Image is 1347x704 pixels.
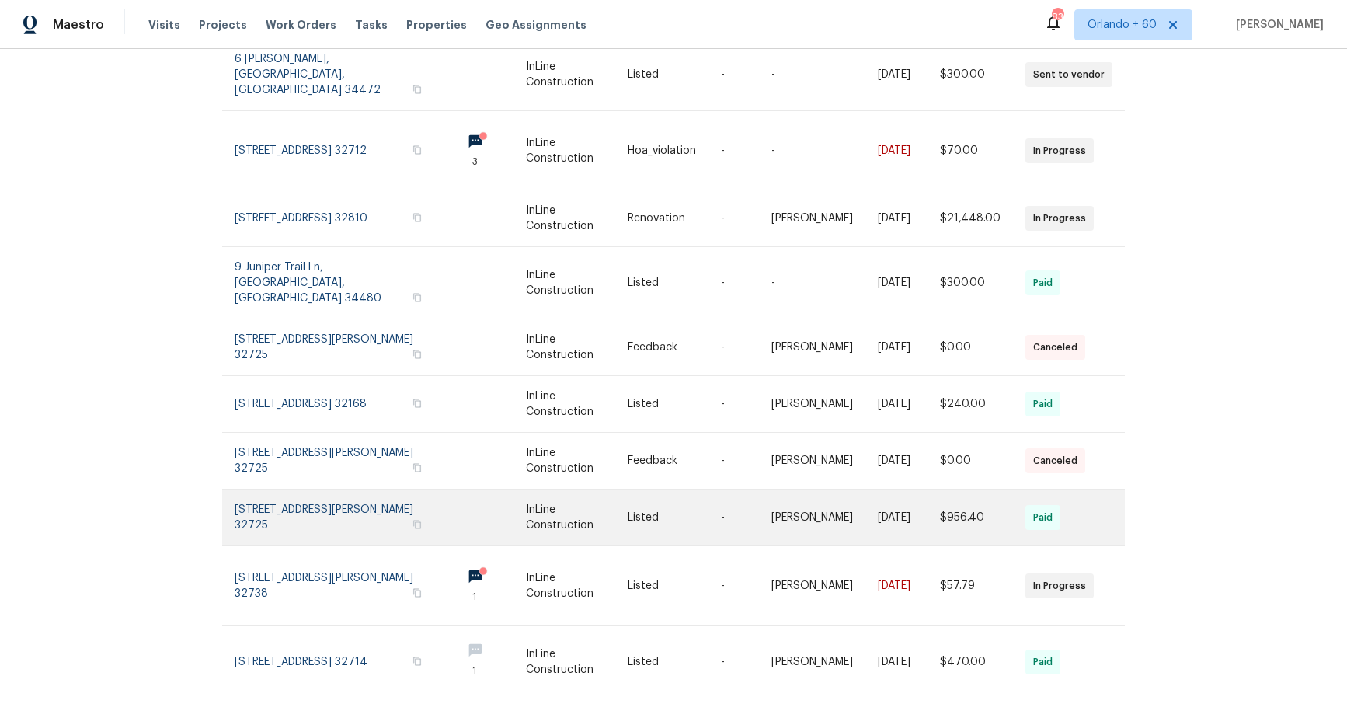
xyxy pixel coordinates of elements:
td: - [708,376,759,433]
td: [PERSON_NAME] [759,376,865,433]
td: [PERSON_NAME] [759,433,865,490]
button: Copy Address [410,347,424,361]
span: Projects [199,17,247,33]
button: Copy Address [410,586,424,600]
td: Feedback [615,319,708,376]
td: InLine Construction [513,39,616,111]
td: - [708,247,759,319]
div: 832 [1052,9,1063,25]
td: Hoa_violation [615,111,708,190]
span: Properties [406,17,467,33]
td: InLine Construction [513,111,616,190]
td: Listed [615,626,708,699]
td: - [708,111,759,190]
td: InLine Construction [513,247,616,319]
td: Listed [615,490,708,546]
td: [PERSON_NAME] [759,490,865,546]
span: Maestro [53,17,104,33]
td: Listed [615,376,708,433]
td: Listed [615,546,708,626]
td: InLine Construction [513,490,616,546]
span: [PERSON_NAME] [1230,17,1324,33]
span: Orlando + 60 [1088,17,1157,33]
button: Copy Address [410,654,424,668]
button: Copy Address [410,82,424,96]
span: Tasks [355,19,388,30]
button: Copy Address [410,461,424,475]
button: Copy Address [410,143,424,157]
td: Listed [615,247,708,319]
td: [PERSON_NAME] [759,626,865,699]
button: Copy Address [410,291,424,305]
td: InLine Construction [513,626,616,699]
td: - [708,490,759,546]
button: Copy Address [410,211,424,225]
td: Feedback [615,433,708,490]
button: Copy Address [410,396,424,410]
td: - [708,546,759,626]
span: Visits [148,17,180,33]
td: InLine Construction [513,319,616,376]
td: - [759,247,865,319]
td: Listed [615,39,708,111]
button: Copy Address [410,518,424,531]
td: - [759,111,865,190]
td: [PERSON_NAME] [759,546,865,626]
td: [PERSON_NAME] [759,190,865,247]
td: - [759,39,865,111]
span: Geo Assignments [486,17,586,33]
span: Work Orders [266,17,336,33]
td: InLine Construction [513,190,616,247]
td: InLine Construction [513,376,616,433]
td: InLine Construction [513,433,616,490]
td: - [708,39,759,111]
td: InLine Construction [513,546,616,626]
td: Renovation [615,190,708,247]
td: - [708,319,759,376]
td: - [708,190,759,247]
td: - [708,626,759,699]
td: - [708,433,759,490]
td: [PERSON_NAME] [759,319,865,376]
